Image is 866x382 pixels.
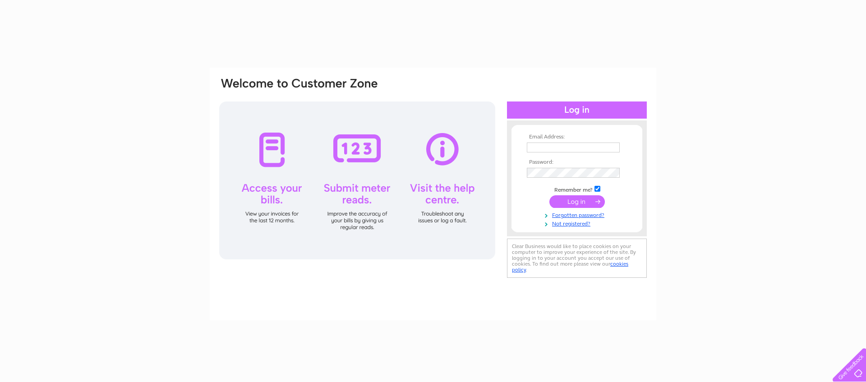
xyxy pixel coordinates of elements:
th: Password: [525,159,629,166]
td: Remember me? [525,184,629,193]
th: Email Address: [525,134,629,140]
a: Forgotten password? [527,210,629,219]
a: cookies policy [512,261,628,273]
input: Submit [549,195,605,208]
a: Not registered? [527,219,629,227]
div: Clear Business would like to place cookies on your computer to improve your experience of the sit... [507,239,647,278]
